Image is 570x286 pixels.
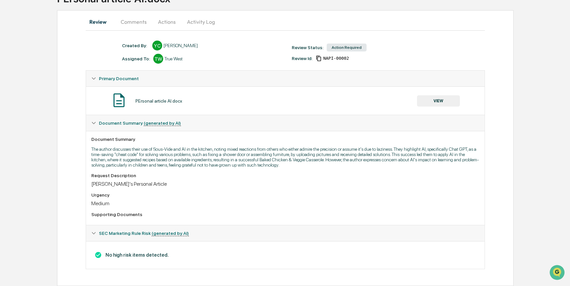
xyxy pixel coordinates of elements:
[122,43,149,48] div: Created By: ‎ ‎
[152,14,182,30] button: Actions
[86,131,484,225] div: Document Summary (generated by AI)
[91,146,479,168] p: The author discusses their use of Sous-Vide and AI in the kitchen, noting mixed reactions from ot...
[99,120,181,126] span: Document Summary
[182,14,220,30] button: Activity Log
[91,251,479,259] h3: No high risk items detected.
[22,50,108,57] div: Start new chat
[45,80,84,92] a: 🗄️Attestations
[323,56,349,61] span: 2fdb6fad-519d-48b1-8835-626be68dca27
[99,76,139,81] span: Primary Document
[46,111,80,117] a: Powered byPylon
[54,83,82,90] span: Attestations
[165,56,183,61] div: True West
[86,225,484,241] div: SEC Marketing Rule Risk (generated by AI)
[115,14,152,30] button: Comments
[86,86,484,115] div: Primary Document
[86,241,484,269] div: Document Summary (generated by AI)
[144,120,181,126] u: (generated by AI)
[122,56,150,61] div: Assigned To:
[153,54,163,64] div: TW
[48,84,53,89] div: 🗄️
[152,231,189,236] u: (generated by AI)
[22,57,83,62] div: We're available if you need us!
[66,112,80,117] span: Pylon
[13,96,42,102] span: Data Lookup
[86,14,485,30] div: secondary tabs example
[91,173,479,178] div: Request Description
[91,212,479,217] div: Supporting Documents
[86,71,484,86] div: Primary Document
[292,45,323,50] div: Review Status:
[7,14,120,24] p: How can we help?
[111,92,127,109] img: Document Icon
[152,41,162,50] div: YC
[13,83,43,90] span: Preclearance
[4,93,44,105] a: 🔎Data Lookup
[7,84,12,89] div: 🖐️
[91,200,479,207] div: Medium
[292,56,313,61] div: Review Id:
[327,44,367,51] div: Action Required
[112,52,120,60] button: Start new chat
[7,50,18,62] img: 1746055101610-c473b297-6a78-478c-a979-82029cc54cd1
[99,231,189,236] span: SEC Marketing Rule Risk
[86,115,484,131] div: Document Summary (generated by AI)
[417,95,460,107] button: VIEW
[4,80,45,92] a: 🖐️Preclearance
[135,98,182,104] div: PErsonal article AI.docx
[549,264,567,282] iframe: Open customer support
[91,192,479,198] div: Urgency
[164,43,198,48] div: [PERSON_NAME]
[86,14,115,30] button: Review
[91,137,479,142] div: Document Summary
[7,96,12,102] div: 🔎
[91,181,479,187] div: [PERSON_NAME]'s Personal Article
